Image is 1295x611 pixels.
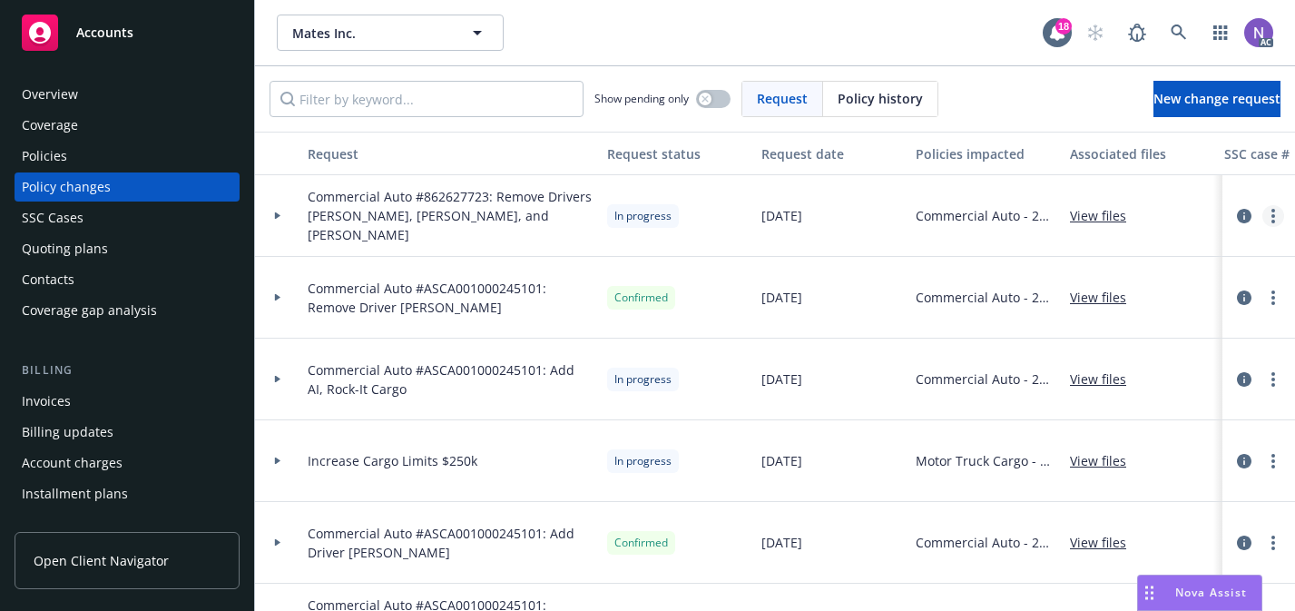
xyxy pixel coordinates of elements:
[255,420,300,502] div: Toggle Row Expanded
[255,502,300,584] div: Toggle Row Expanded
[15,296,240,325] a: Coverage gap analysis
[22,203,83,232] div: SSC Cases
[1070,370,1141,389] a: View files
[76,25,133,40] span: Accounts
[600,132,754,175] button: Request status
[255,175,300,257] div: Toggle Row Expanded
[908,132,1063,175] button: Policies impacted
[761,144,901,163] div: Request date
[15,361,240,379] div: Billing
[308,144,593,163] div: Request
[300,132,600,175] button: Request
[757,89,808,108] span: Request
[22,111,78,140] div: Coverage
[308,524,593,562] span: Commercial Auto #ASCA001000245101: Add Driver [PERSON_NAME]
[15,265,240,294] a: Contacts
[754,132,908,175] button: Request date
[22,479,128,508] div: Installment plans
[916,206,1055,225] span: Commercial Auto - 25 26 Commercial AUTO + CARGO
[308,360,593,399] span: Commercial Auto #ASCA001000245101: Add AI, Rock-It Cargo
[15,418,240,447] a: Billing updates
[1244,18,1273,47] img: photo
[22,448,123,478] div: Account charges
[308,451,477,470] span: Increase Cargo Limits $250k
[1063,132,1217,175] button: Associated files
[916,370,1055,389] span: Commercial Auto - 24 25 AUTO
[1233,287,1255,309] a: circleInformation
[614,535,668,551] span: Confirmed
[1055,18,1072,34] div: 18
[22,418,113,447] div: Billing updates
[255,257,300,339] div: Toggle Row Expanded
[614,453,672,469] span: In progress
[761,288,802,307] span: [DATE]
[1233,532,1255,554] a: circleInformation
[1262,450,1284,472] a: more
[1202,15,1239,51] a: Switch app
[22,172,111,202] div: Policy changes
[308,187,593,244] span: Commercial Auto #862627723: Remove Drivers [PERSON_NAME], [PERSON_NAME], and [PERSON_NAME]
[1138,576,1161,610] div: Drag to move
[1070,144,1210,163] div: Associated files
[15,142,240,171] a: Policies
[15,111,240,140] a: Coverage
[761,370,802,389] span: [DATE]
[761,533,802,552] span: [DATE]
[15,448,240,478] a: Account charges
[292,24,449,43] span: Mates Inc.
[1233,369,1255,390] a: circleInformation
[614,371,672,388] span: In progress
[916,288,1055,307] span: Commercial Auto - 24 25 AUTO
[916,451,1055,470] span: Motor Truck Cargo - 24 25 CARGO
[916,144,1055,163] div: Policies impacted
[34,551,169,570] span: Open Client Navigator
[614,290,668,306] span: Confirmed
[1233,205,1255,227] a: circleInformation
[270,81,584,117] input: Filter by keyword...
[838,89,923,108] span: Policy history
[1262,287,1284,309] a: more
[1070,451,1141,470] a: View files
[22,234,108,263] div: Quoting plans
[1262,369,1284,390] a: more
[1175,585,1247,600] span: Nova Assist
[607,144,747,163] div: Request status
[1119,15,1155,51] a: Report a Bug
[22,142,67,171] div: Policies
[15,234,240,263] a: Quoting plans
[22,296,157,325] div: Coverage gap analysis
[308,279,593,317] span: Commercial Auto #ASCA001000245101: Remove Driver [PERSON_NAME]
[1137,575,1262,611] button: Nova Assist
[1153,81,1280,117] a: New change request
[277,15,504,51] button: Mates Inc.
[22,80,78,109] div: Overview
[15,203,240,232] a: SSC Cases
[1077,15,1114,51] a: Start snowing
[15,387,240,416] a: Invoices
[255,339,300,420] div: Toggle Row Expanded
[761,206,802,225] span: [DATE]
[761,451,802,470] span: [DATE]
[1070,533,1141,552] a: View files
[1161,15,1197,51] a: Search
[1262,532,1284,554] a: more
[1233,450,1255,472] a: circleInformation
[614,208,672,224] span: In progress
[15,479,240,508] a: Installment plans
[15,7,240,58] a: Accounts
[22,265,74,294] div: Contacts
[1070,206,1141,225] a: View files
[1262,205,1284,227] a: more
[1153,90,1280,107] span: New change request
[22,387,71,416] div: Invoices
[15,80,240,109] a: Overview
[1070,288,1141,307] a: View files
[15,172,240,202] a: Policy changes
[594,91,689,106] span: Show pending only
[916,533,1055,552] span: Commercial Auto - 24 25 AUTO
